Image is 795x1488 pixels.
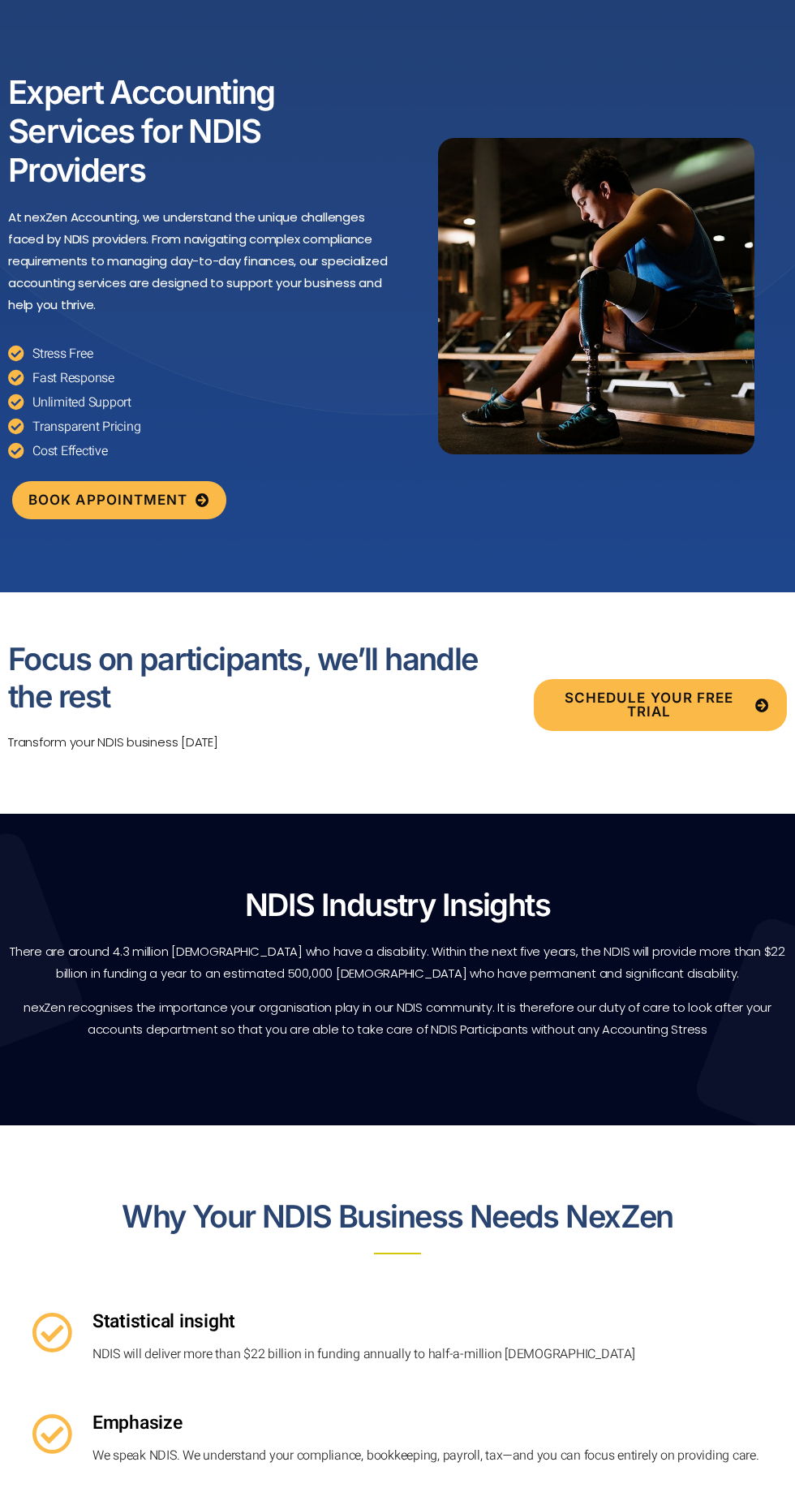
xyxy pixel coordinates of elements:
[92,1444,763,1468] p: We speak NDIS. We understand your compliance, bookkeeping, payroll, tax—and you can focus entirel...
[28,441,108,461] span: Cost Effective
[92,1409,183,1437] span: Emphasize
[8,940,787,984] p: There are around 4.3 million [DEMOGRAPHIC_DATA] who have a disability. Within the next five years...
[8,1198,787,1236] h2: Why Your NDIS Business Needs NexZen
[92,1308,235,1335] span: Statistical insight
[28,368,114,388] span: Fast Response
[12,481,226,519] a: BOOK APPOINTMENT
[28,393,131,412] span: Unlimited Support
[28,493,188,507] span: BOOK APPOINTMENT
[92,1343,763,1366] p: NDIS will deliver more than $22 billion in funding annually to half-a-million [DEMOGRAPHIC_DATA]
[8,731,514,753] p: Transform your NDIS business [DATE]
[8,73,389,190] h2: Expert Accounting Services for NDIS Providers
[8,887,787,924] h2: NDIS Industry Insights
[28,417,140,437] span: Transparent Pricing
[28,344,92,363] span: Stress Free
[8,641,514,715] h2: Focus on participants, we’ll handle the rest
[534,679,787,731] a: SCHEDULE YOUR FREE TRIAL
[8,209,387,313] span: At nexZen Accounting, we understand the unique challenges faced by NDIS providers. From navigatin...
[8,996,787,1040] p: nexZen recognises the importance your organisation play in our NDIS community. It is therefore ou...
[550,691,749,719] span: SCHEDULE YOUR FREE TRIAL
